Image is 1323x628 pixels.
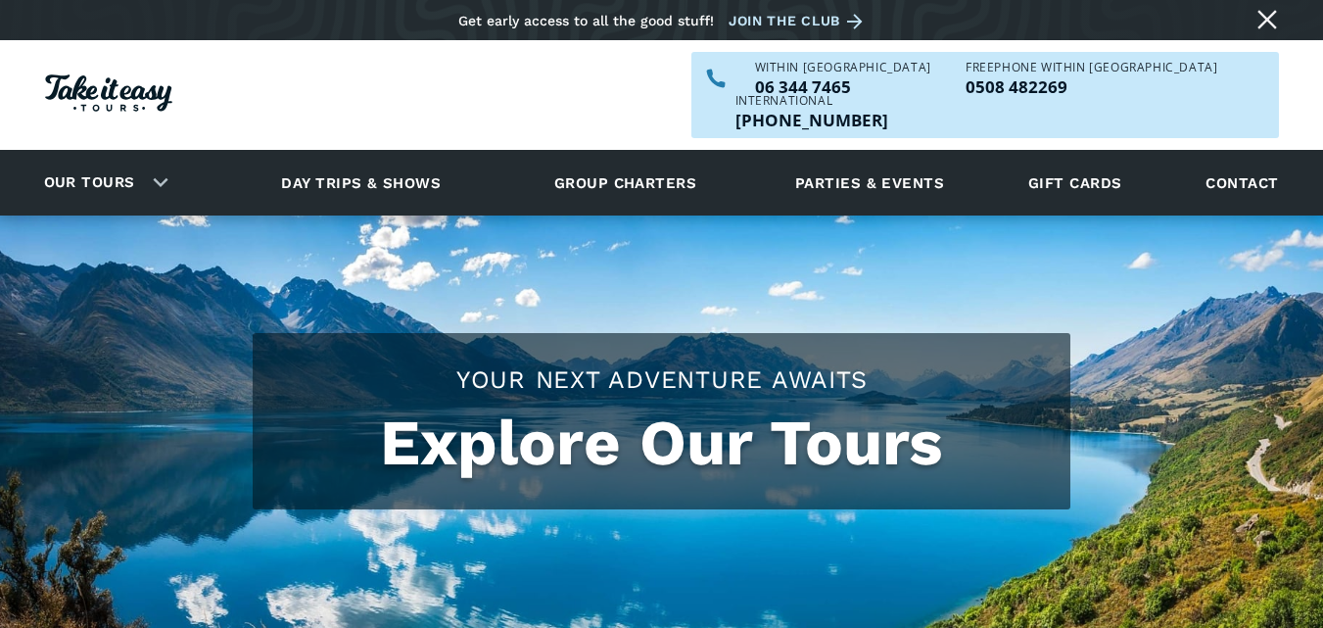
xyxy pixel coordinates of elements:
[735,112,888,128] a: Call us outside of NZ on +6463447465
[45,74,172,112] img: Take it easy Tours logo
[257,156,465,210] a: Day trips & shows
[966,78,1217,95] p: 0508 482269
[735,95,888,107] div: International
[45,65,172,126] a: Homepage
[966,62,1217,73] div: Freephone WITHIN [GEOGRAPHIC_DATA]
[785,156,954,210] a: Parties & events
[530,156,721,210] a: Group charters
[755,78,931,95] p: 06 344 7465
[729,9,870,33] a: Join the club
[1018,156,1132,210] a: Gift cards
[1252,4,1283,35] a: Close message
[966,78,1217,95] a: Call us freephone within NZ on 0508482269
[458,13,714,28] div: Get early access to all the good stuff!
[755,62,931,73] div: WITHIN [GEOGRAPHIC_DATA]
[272,362,1051,397] h2: Your Next Adventure Awaits
[29,160,150,206] a: Our tours
[21,156,184,210] div: Our tours
[272,407,1051,480] h1: Explore Our Tours
[755,78,931,95] a: Call us within NZ on 063447465
[1196,156,1288,210] a: Contact
[735,112,888,128] p: [PHONE_NUMBER]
